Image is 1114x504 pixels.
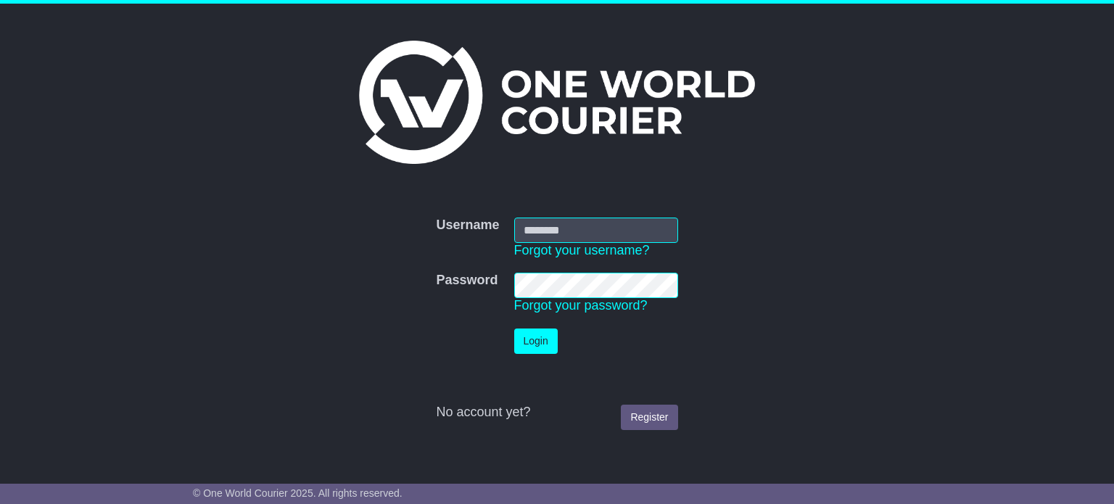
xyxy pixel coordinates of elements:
[436,273,498,289] label: Password
[193,487,403,499] span: © One World Courier 2025. All rights reserved.
[621,405,677,430] a: Register
[514,298,648,313] a: Forgot your password?
[436,218,499,234] label: Username
[436,405,677,421] div: No account yet?
[359,41,755,164] img: One World
[514,243,650,257] a: Forgot your username?
[514,329,558,354] button: Login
